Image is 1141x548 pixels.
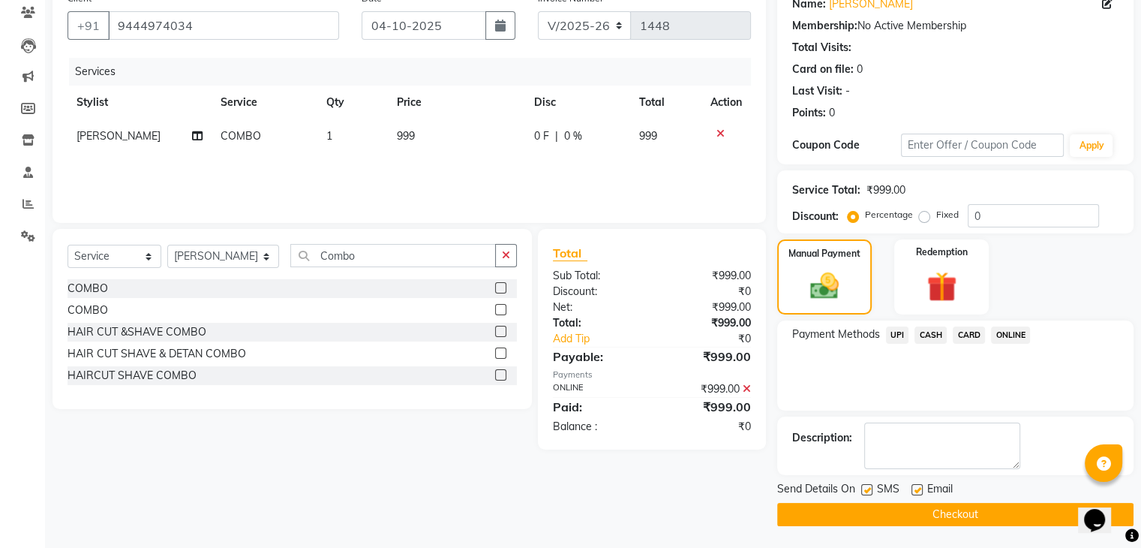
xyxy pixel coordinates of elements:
[777,481,855,500] span: Send Details On
[917,268,966,306] img: _gift.svg
[542,284,652,300] div: Discount:
[652,284,762,300] div: ₹0
[792,137,901,153] div: Coupon Code
[555,128,558,144] span: |
[553,245,587,261] span: Total
[652,268,762,284] div: ₹999.00
[68,281,108,297] div: COMBO
[77,129,161,143] span: [PERSON_NAME]
[68,11,110,40] button: +91
[68,86,212,119] th: Stylist
[1070,134,1112,157] button: Apply
[68,368,197,384] div: HAIRCUT SHAVE COMBO
[553,369,751,381] div: Payments
[317,86,388,119] th: Qty
[221,129,261,143] span: COMBO
[326,129,332,143] span: 1
[792,327,880,342] span: Payment Methods
[927,481,953,500] span: Email
[69,58,762,86] div: Services
[542,331,670,347] a: Add Tip
[801,269,848,303] img: _cash.svg
[792,182,860,198] div: Service Total:
[792,105,826,121] div: Points:
[829,105,835,121] div: 0
[886,327,909,344] span: UPI
[542,419,652,435] div: Balance :
[290,244,495,267] input: Search or Scan
[542,381,652,397] div: ONLINE
[388,86,525,119] th: Price
[652,381,762,397] div: ₹999.00
[68,324,206,340] div: HAIR CUT &SHAVE COMBO
[792,18,857,34] div: Membership:
[564,128,582,144] span: 0 %
[652,398,762,416] div: ₹999.00
[670,331,761,347] div: ₹0
[542,315,652,331] div: Total:
[652,300,762,315] div: ₹999.00
[991,327,1030,344] span: ONLINE
[212,86,317,119] th: Service
[866,182,905,198] div: ₹999.00
[701,86,751,119] th: Action
[877,481,899,500] span: SMS
[916,245,968,259] label: Redemption
[792,18,1118,34] div: No Active Membership
[542,398,652,416] div: Paid:
[108,11,339,40] input: Search by Name/Mobile/Email/Code
[525,86,630,119] th: Disc
[397,129,415,143] span: 999
[788,247,860,260] label: Manual Payment
[68,303,108,318] div: COMBO
[652,419,762,435] div: ₹0
[792,40,851,56] div: Total Visits:
[857,62,863,77] div: 0
[534,128,549,144] span: 0 F
[865,208,913,221] label: Percentage
[652,348,762,366] div: ₹999.00
[914,327,947,344] span: CASH
[953,327,985,344] span: CARD
[792,209,839,224] div: Discount:
[542,268,652,284] div: Sub Total:
[630,86,701,119] th: Total
[639,129,657,143] span: 999
[792,83,842,99] div: Last Visit:
[1078,488,1126,533] iframe: chat widget
[652,315,762,331] div: ₹999.00
[542,300,652,315] div: Net:
[792,430,852,446] div: Description:
[901,134,1064,157] input: Enter Offer / Coupon Code
[68,346,246,362] div: HAIR CUT SHAVE & DETAN COMBO
[777,503,1133,526] button: Checkout
[845,83,850,99] div: -
[936,208,959,221] label: Fixed
[792,62,854,77] div: Card on file:
[542,348,652,366] div: Payable:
